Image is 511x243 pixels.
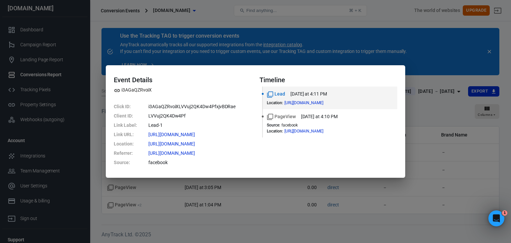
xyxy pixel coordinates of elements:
[281,123,298,127] span: facebook
[148,151,207,155] span: http://m.facebook.com/
[267,129,283,133] dt: Location :
[259,76,397,84] h4: Timeline
[114,87,152,94] span: Property
[148,121,252,130] dd: Lead-1
[502,210,507,216] span: 1
[114,102,147,111] dt: Click ID :
[148,130,252,139] dd: https://www.gaza47.com/register?ref=2
[488,210,504,226] iframe: Intercom live chat
[267,101,283,105] dt: Location :
[148,111,252,121] dd: LVVuj2QK4Dw4Pf
[290,91,327,98] time: 2025-09-07T16:11:05+07:00
[301,113,338,120] time: 2025-09-07T16:10:55+07:00
[114,139,147,148] dt: Location :
[148,139,252,148] dd: https://gaza47.store/
[148,148,252,158] dd: http://m.facebook.com/
[267,113,296,120] span: Standard event name
[148,102,252,111] dd: i3AGaQZRvoiXLVVuj2QK4Dw4PfxjvBDRae
[148,158,252,167] dd: facebook
[114,111,147,121] dt: Client ID :
[284,101,335,105] span: https://gaza47.store/
[114,158,147,167] dt: Source :
[267,91,285,98] span: Standard event name
[148,132,207,137] span: https://www.gaza47.com/register?ref=2
[267,123,280,127] dt: Source :
[114,76,252,84] h4: Event Details
[114,121,147,130] dt: Link Label :
[284,129,335,133] span: https://gaza47.store/
[114,148,147,158] dt: Referrer :
[114,130,147,139] dt: Link URL :
[148,141,207,146] span: https://gaza47.store/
